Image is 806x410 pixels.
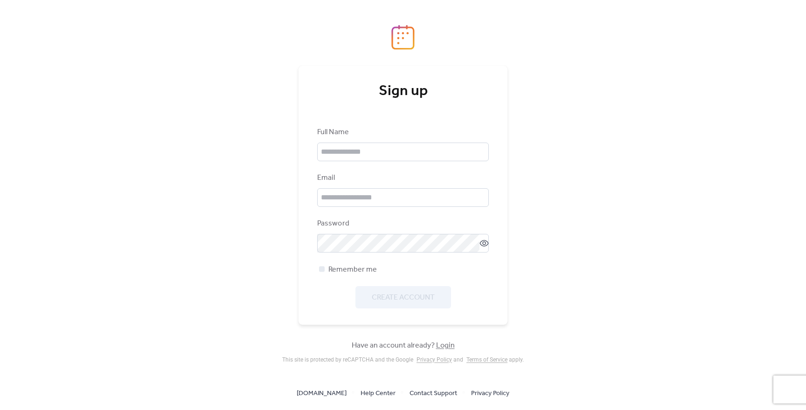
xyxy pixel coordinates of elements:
div: This site is protected by reCAPTCHA and the Google and apply . [282,356,524,363]
a: Login [436,338,455,353]
span: Have an account already? [352,340,455,351]
span: [DOMAIN_NAME] [297,388,347,399]
span: Help Center [361,388,396,399]
a: Terms of Service [466,356,507,363]
a: Privacy Policy [471,387,509,399]
a: Help Center [361,387,396,399]
div: Full Name [317,127,487,138]
div: Password [317,218,487,229]
span: Contact Support [410,388,457,399]
a: [DOMAIN_NAME] [297,387,347,399]
div: Sign up [317,82,489,101]
img: logo [391,25,415,50]
a: Privacy Policy [417,356,452,363]
a: Contact Support [410,387,457,399]
span: Privacy Policy [471,388,509,399]
div: Email [317,172,487,184]
span: Remember me [328,264,377,275]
